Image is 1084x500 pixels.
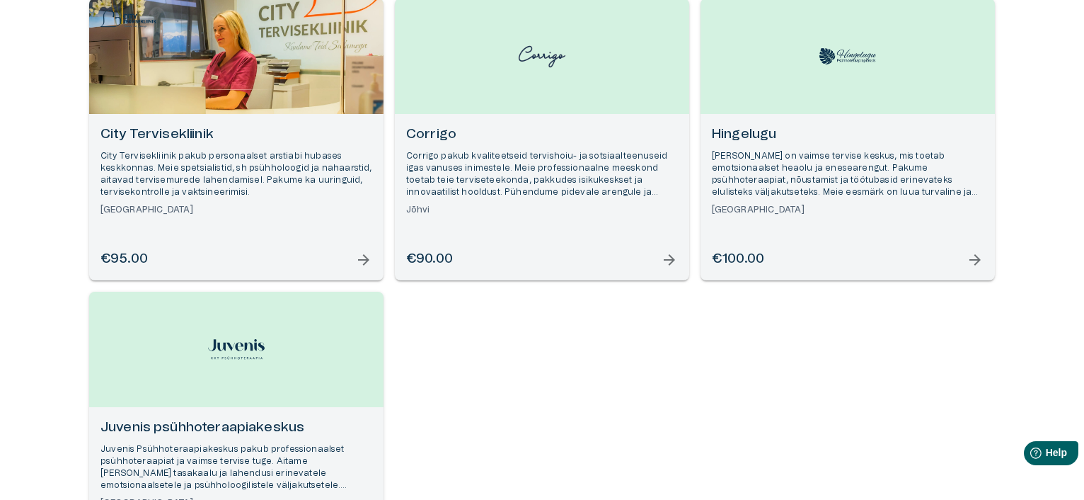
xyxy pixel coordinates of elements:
[355,251,372,268] span: arrow_forward
[100,250,148,269] h6: €95.00
[712,125,984,144] h6: Hingelugu
[100,125,372,144] h6: City Tervisekliinik
[712,150,984,199] p: [PERSON_NAME] on vaimse tervise keskus, mis toetab emotsionaalset heaolu ja enesearengut. Pakume ...
[974,436,1084,475] iframe: Help widget launcher
[100,419,372,438] h6: Juvenis psühhoteraapiakeskus
[100,443,372,492] p: Juvenis Psühhoteraapiakeskus pakub professionaalset psühhoteraapiat ja vaimse tervise tuge. Aitam...
[661,251,678,268] span: arrow_forward
[514,34,570,79] img: Corrigo logo
[819,48,876,64] img: Hingelugu logo
[406,150,678,199] p: Corrigo pakub kvaliteetseid tervishoiu- ja sotsiaalteenuseid igas vanuses inimestele. Meie profes...
[100,9,156,28] img: City Tervisekliinik logo
[100,204,372,216] h6: [GEOGRAPHIC_DATA]
[967,251,984,268] span: arrow_forward
[712,250,764,269] h6: €100.00
[100,150,372,199] p: City Tervisekliinik pakub personaalset arstiabi hubases keskkonnas. Meie spetsialistid, sh psühho...
[208,339,265,359] img: Juvenis psühhoteraapiakeskus logo
[406,204,678,216] h6: Jõhvi
[406,250,453,269] h6: €90.00
[406,125,678,144] h6: Corrigo
[712,204,984,216] h6: [GEOGRAPHIC_DATA]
